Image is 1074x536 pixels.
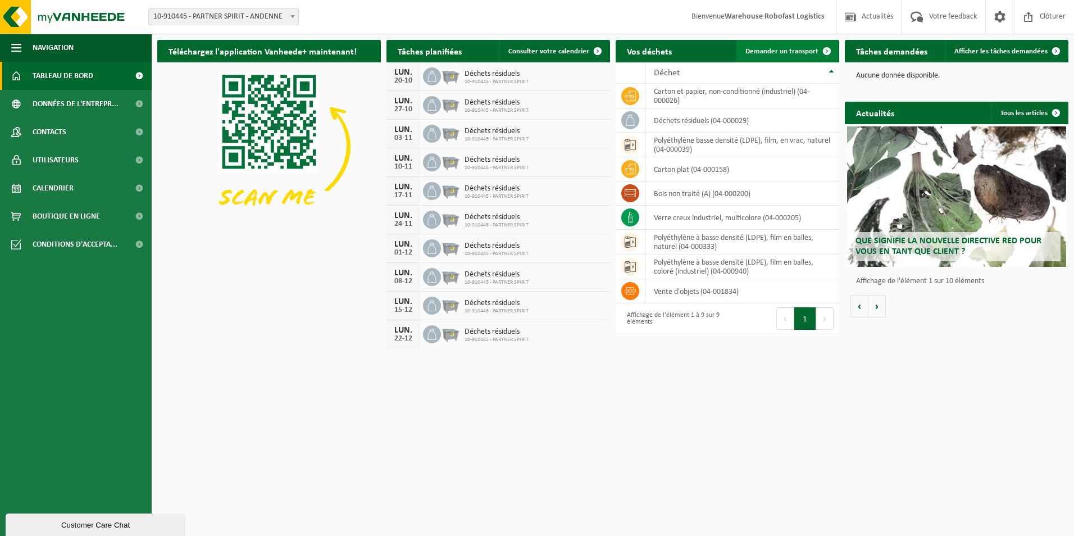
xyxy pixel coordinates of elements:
[392,269,415,278] div: LUN.
[645,206,839,230] td: verre creux industriel, multicolore (04-000205)
[465,213,529,222] span: Déchets résiduels
[33,118,66,146] span: Contacts
[392,278,415,285] div: 08-12
[157,62,381,230] img: Download de VHEPlus App
[157,40,368,62] h2: Téléchargez l'application Vanheede+ maintenant!
[616,40,683,62] h2: Vos déchets
[645,255,839,279] td: polyéthylène à basse densité (LDPE), film en balles, coloré (industriel) (04-000940)
[33,174,74,202] span: Calendrier
[392,77,415,85] div: 20-10
[465,308,529,315] span: 10-910445 - PARTNER SPIRIT
[392,97,415,106] div: LUN.
[392,134,415,142] div: 03-11
[465,251,529,257] span: 10-910445 - PARTNER SPIRIT
[465,70,529,79] span: Déchets résiduels
[645,157,839,181] td: carton plat (04-000158)
[465,299,529,308] span: Déchets résiduels
[392,240,415,249] div: LUN.
[954,48,1048,55] span: Afficher les tâches demandées
[441,266,460,285] img: WB-2500-GAL-GY-01
[645,181,839,206] td: bois non traité (A) (04-000200)
[441,295,460,314] img: WB-2500-GAL-GY-01
[392,220,415,228] div: 24-11
[465,79,529,85] span: 10-910445 - PARTNER SPIRIT
[386,40,473,62] h2: Tâches planifiées
[645,108,839,133] td: déchets résiduels (04-000029)
[33,34,74,62] span: Navigation
[845,102,905,124] h2: Actualités
[645,133,839,157] td: polyéthylène basse densité (LDPE), film, en vrac, naturel (04-000039)
[845,40,939,62] h2: Tâches demandées
[441,238,460,257] img: WB-2500-GAL-GY-01
[465,98,529,107] span: Déchets résiduels
[850,295,868,317] button: Vorige
[776,307,794,330] button: Previous
[645,230,839,255] td: polyéthylène à basse densité (LDPE), film en balles, naturel (04-000333)
[392,125,415,134] div: LUN.
[465,136,529,143] span: 10-910445 - PARTNER SPIRIT
[508,48,589,55] span: Consulter votre calendrier
[392,106,415,113] div: 27-10
[465,107,529,114] span: 10-910445 - PARTNER SPIRIT
[149,9,298,25] span: 10-910445 - PARTNER SPIRIT - ANDENNE
[392,335,415,343] div: 22-12
[499,40,609,62] a: Consulter votre calendrier
[816,307,834,330] button: Next
[856,278,1063,285] p: Affichage de l'élément 1 sur 10 éléments
[392,249,415,257] div: 01-12
[465,165,529,171] span: 10-910445 - PARTNER SPIRIT
[33,90,119,118] span: Données de l'entrepr...
[6,511,188,536] iframe: chat widget
[465,242,529,251] span: Déchets résiduels
[465,279,529,286] span: 10-910445 - PARTNER SPIRIT
[465,328,529,337] span: Déchets résiduels
[465,270,529,279] span: Déchets résiduels
[991,102,1067,124] a: Tous les articles
[725,12,825,21] strong: Warehouse Robofast Logistics
[33,202,100,230] span: Boutique en ligne
[847,126,1066,267] a: Que signifie la nouvelle directive RED pour vous en tant que client ?
[441,66,460,85] img: WB-2500-GAL-GY-01
[745,48,818,55] span: Demander un transport
[148,8,299,25] span: 10-910445 - PARTNER SPIRIT - ANDENNE
[33,146,79,174] span: Utilisateurs
[868,295,886,317] button: Volgende
[441,180,460,199] img: WB-2500-GAL-GY-01
[392,192,415,199] div: 17-11
[392,306,415,314] div: 15-12
[441,123,460,142] img: WB-2500-GAL-GY-01
[654,69,680,78] span: Déchet
[392,183,415,192] div: LUN.
[441,94,460,113] img: WB-2500-GAL-GY-01
[945,40,1067,62] a: Afficher les tâches demandées
[794,307,816,330] button: 1
[392,154,415,163] div: LUN.
[856,72,1057,80] p: Aucune donnée disponible.
[441,324,460,343] img: WB-2500-GAL-GY-01
[441,152,460,171] img: WB-2500-GAL-GY-01
[392,297,415,306] div: LUN.
[465,337,529,343] span: 10-910445 - PARTNER SPIRIT
[465,193,529,200] span: 10-910445 - PARTNER SPIRIT
[465,156,529,165] span: Déchets résiduels
[33,62,93,90] span: Tableau de bord
[392,211,415,220] div: LUN.
[465,127,529,136] span: Déchets résiduels
[621,306,722,331] div: Affichage de l'élément 1 à 9 sur 9 éléments
[465,184,529,193] span: Déchets résiduels
[645,279,839,303] td: vente d'objets (04-001834)
[392,326,415,335] div: LUN.
[33,230,117,258] span: Conditions d'accepta...
[855,237,1041,256] span: Que signifie la nouvelle directive RED pour vous en tant que client ?
[441,209,460,228] img: WB-2500-GAL-GY-01
[736,40,838,62] a: Demander un transport
[392,68,415,77] div: LUN.
[392,163,415,171] div: 10-11
[645,84,839,108] td: carton et papier, non-conditionné (industriel) (04-000026)
[465,222,529,229] span: 10-910445 - PARTNER SPIRIT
